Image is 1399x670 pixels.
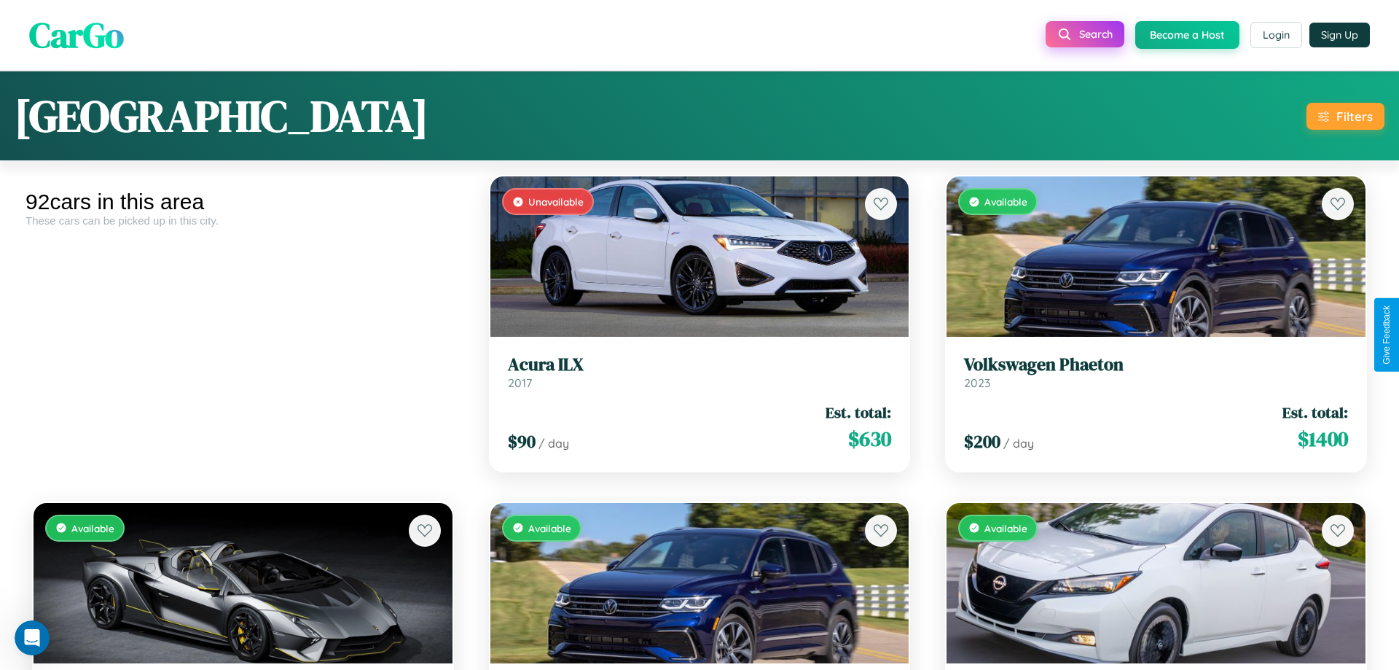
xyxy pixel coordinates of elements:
[1046,21,1124,47] button: Search
[1135,21,1239,49] button: Become a Host
[15,86,428,146] h1: [GEOGRAPHIC_DATA]
[538,436,569,451] span: / day
[964,354,1348,390] a: Volkswagen Phaeton2023
[826,402,891,423] span: Est. total:
[1298,424,1348,453] span: $ 1400
[26,214,461,227] div: These cars can be picked up in this city.
[528,195,584,208] span: Unavailable
[29,11,124,59] span: CarGo
[26,190,461,214] div: 92 cars in this area
[964,375,990,390] span: 2023
[964,429,1000,453] span: $ 200
[1282,402,1348,423] span: Est. total:
[984,195,1027,208] span: Available
[508,375,532,390] span: 2017
[1309,23,1370,47] button: Sign Up
[1382,305,1392,365] div: Give Feedback
[964,354,1348,375] h3: Volkswagen Phaeton
[1336,109,1373,124] div: Filters
[15,620,50,655] iframe: Intercom live chat
[1250,22,1302,48] button: Login
[508,429,536,453] span: $ 90
[508,354,892,390] a: Acura ILX2017
[1306,103,1384,130] button: Filters
[1003,436,1034,451] span: / day
[71,522,114,534] span: Available
[1079,28,1113,41] span: Search
[848,424,891,453] span: $ 630
[528,522,571,534] span: Available
[984,522,1027,534] span: Available
[508,354,892,375] h3: Acura ILX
